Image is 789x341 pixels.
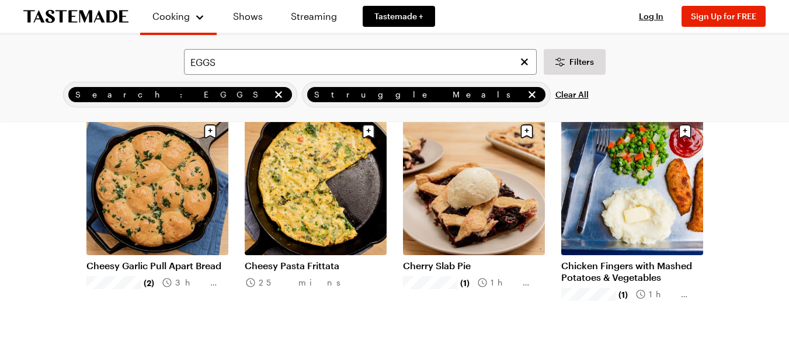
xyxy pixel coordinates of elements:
[516,120,538,142] button: Save recipe
[682,6,766,27] button: Sign Up for FREE
[357,120,380,142] button: Save recipe
[75,88,270,101] span: Search: EGGS
[544,49,606,75] button: Desktop filters
[245,260,387,272] a: Cheesy Pasta Frittata
[363,6,435,27] a: Tastemade +
[152,11,190,22] span: Cooking
[518,55,531,68] button: Clear search
[374,11,423,22] span: Tastemade +
[526,88,538,101] button: remove Struggle Meals
[555,82,589,107] button: Clear All
[152,5,205,28] button: Cooking
[674,120,696,142] button: Save recipe
[403,260,545,272] a: Cherry Slab Pie
[272,88,285,101] button: remove Search: EGGS
[628,11,675,22] button: Log In
[555,89,589,100] span: Clear All
[569,56,594,68] span: Filters
[561,260,703,283] a: Chicken Fingers with Mashed Potatoes & Vegetables
[314,88,523,101] span: Struggle Meals
[23,10,128,23] a: To Tastemade Home Page
[691,11,756,21] span: Sign Up for FREE
[199,120,221,142] button: Save recipe
[639,11,663,21] span: Log In
[86,260,228,272] a: Cheesy Garlic Pull Apart Bread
